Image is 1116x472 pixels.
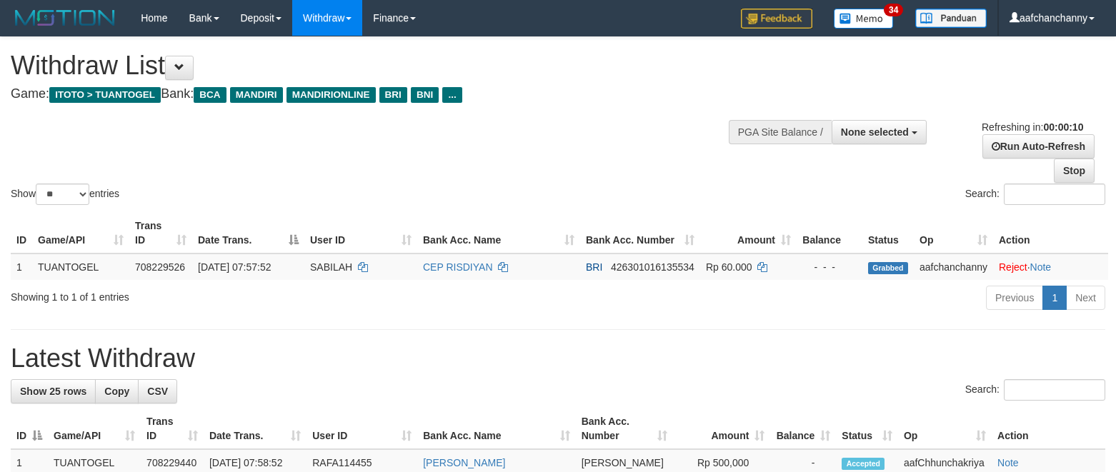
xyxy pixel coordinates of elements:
th: ID [11,213,32,253]
th: Game/API: activate to sort column ascending [32,213,129,253]
th: Trans ID: activate to sort column ascending [129,213,192,253]
span: MANDIRI [230,87,283,103]
div: Showing 1 to 1 of 1 entries [11,284,454,304]
td: aafchanchanny [914,253,993,280]
a: Next [1066,286,1105,310]
td: TUANTOGEL [32,253,129,280]
th: User ID: activate to sort column ascending [304,213,417,253]
span: Copy [104,386,129,397]
a: Copy [95,379,139,403]
span: Refreshing in: [982,121,1083,133]
a: Show 25 rows [11,379,96,403]
input: Search: [1004,184,1105,205]
span: SABILAH [310,261,352,273]
th: Bank Acc. Name: activate to sort column ascending [417,213,580,253]
span: [DATE] 07:57:52 [198,261,271,273]
input: Search: [1004,379,1105,401]
span: BRI [586,261,602,273]
th: Balance [797,213,862,253]
a: 1 [1042,286,1067,310]
label: Search: [965,379,1105,401]
td: · [993,253,1108,280]
a: Note [997,457,1019,468]
span: Rp 60.000 [706,261,752,273]
a: Run Auto-Refresh [982,134,1095,159]
span: ... [442,87,462,103]
th: Op: activate to sort column ascending [914,213,993,253]
img: Button%20Memo.svg [834,9,894,29]
a: Note [1030,261,1052,273]
th: Status [862,213,914,253]
th: ID: activate to sort column descending [11,408,48,449]
span: 34 [884,4,903,16]
span: [PERSON_NAME] [582,457,664,468]
th: Amount: activate to sort column ascending [673,408,770,449]
h1: Withdraw List [11,51,729,80]
a: Reject [999,261,1027,273]
span: Copy 426301016135534 to clipboard [611,261,694,273]
th: Action [993,213,1108,253]
img: MOTION_logo.png [11,7,119,29]
span: BCA [194,87,226,103]
div: PGA Site Balance / [729,120,832,144]
h1: Latest Withdraw [11,344,1105,373]
td: 1 [11,253,32,280]
th: Trans ID: activate to sort column ascending [141,408,204,449]
span: Show 25 rows [20,386,86,397]
span: ITOTO > TUANTOGEL [49,87,161,103]
th: User ID: activate to sort column ascending [307,408,417,449]
img: panduan.png [915,9,987,28]
span: None selected [841,126,909,138]
span: Grabbed [868,262,908,274]
a: Stop [1054,159,1095,183]
a: CEP RISDIYAN [423,261,493,273]
label: Search: [965,184,1105,205]
span: 708229526 [135,261,185,273]
span: CSV [147,386,168,397]
label: Show entries [11,184,119,205]
th: Balance: activate to sort column ascending [770,408,836,449]
span: Accepted [842,458,885,470]
span: BNI [411,87,439,103]
th: Game/API: activate to sort column ascending [48,408,141,449]
th: Bank Acc. Name: activate to sort column ascending [417,408,575,449]
a: Previous [986,286,1043,310]
th: Op: activate to sort column ascending [898,408,992,449]
th: Amount: activate to sort column ascending [700,213,797,253]
h4: Game: Bank: [11,87,729,101]
th: Status: activate to sort column ascending [836,408,898,449]
button: None selected [832,120,927,144]
span: BRI [379,87,407,103]
th: Bank Acc. Number: activate to sort column ascending [580,213,700,253]
th: Date Trans.: activate to sort column ascending [204,408,307,449]
div: - - - [802,260,857,274]
th: Action [992,408,1105,449]
span: MANDIRIONLINE [287,87,376,103]
a: CSV [138,379,177,403]
img: Feedback.jpg [741,9,812,29]
select: Showentries [36,184,89,205]
th: Bank Acc. Number: activate to sort column ascending [576,408,674,449]
a: [PERSON_NAME] [423,457,505,468]
th: Date Trans.: activate to sort column descending [192,213,304,253]
strong: 00:00:10 [1043,121,1083,133]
